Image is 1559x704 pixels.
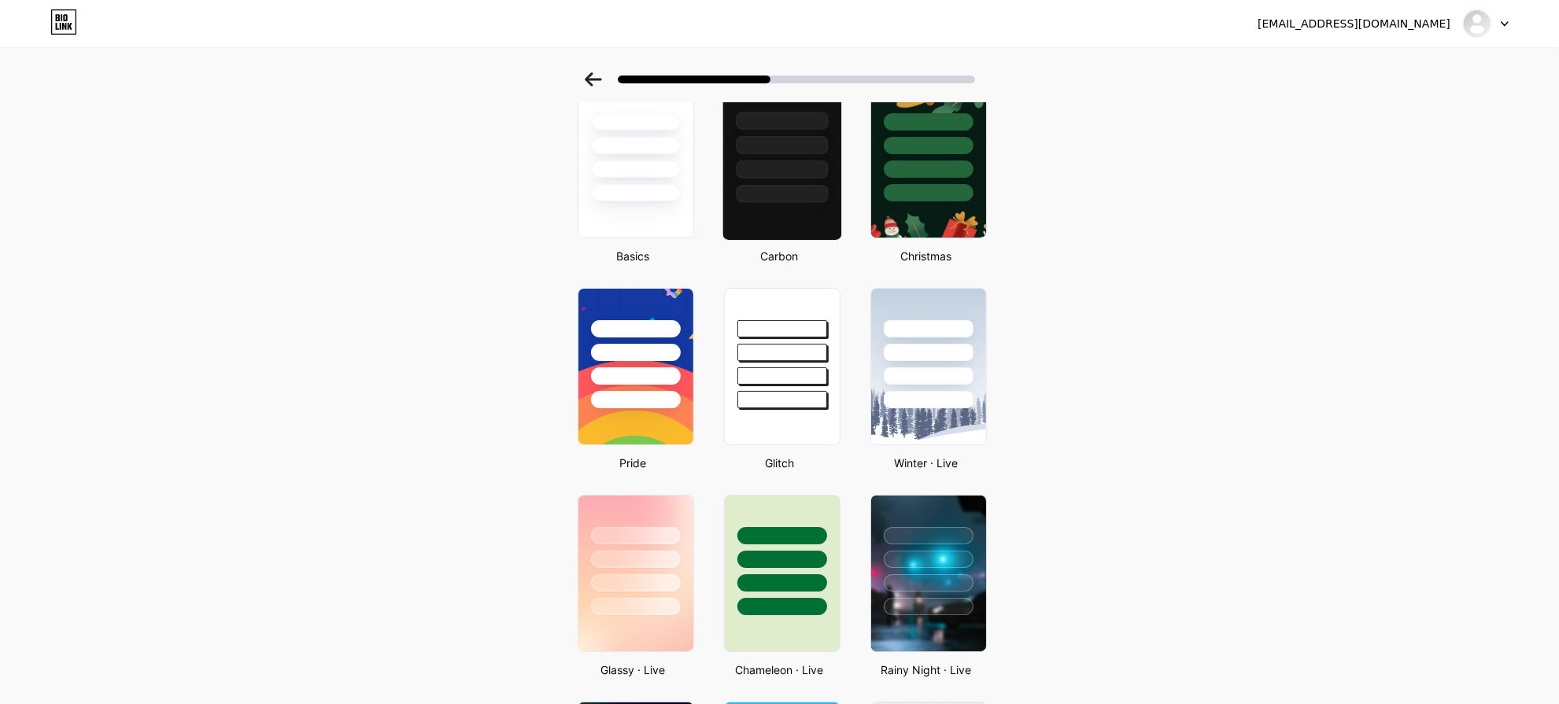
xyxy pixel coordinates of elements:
div: Christmas [866,248,987,264]
div: Rainy Night · Live [866,662,987,678]
div: Glitch [719,455,840,471]
div: Winter · Live [866,455,987,471]
div: [EMAIL_ADDRESS][DOMAIN_NAME] [1258,16,1450,32]
div: Basics [573,248,694,264]
div: Carbon [719,248,840,264]
div: Pride [573,455,694,471]
div: Chameleon · Live [719,662,840,678]
img: velourafeed [1462,9,1492,39]
div: Glassy · Live [573,662,694,678]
